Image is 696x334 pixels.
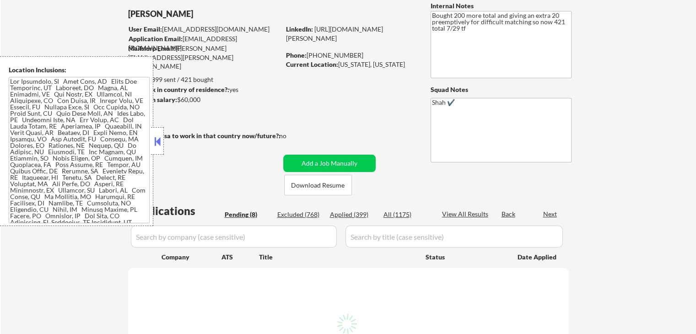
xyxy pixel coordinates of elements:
[284,175,352,195] button: Download Resume
[286,60,338,68] strong: Current Location:
[259,253,417,262] div: Title
[128,95,280,104] div: $60,000
[128,8,316,20] div: [PERSON_NAME]
[128,86,229,93] strong: Can work in country of residence?:
[128,132,281,140] strong: Will need Visa to work in that country now/future?:
[221,253,259,262] div: ATS
[286,60,415,69] div: [US_STATE], [US_STATE]
[128,75,280,84] div: 399 sent / 421 bought
[286,25,313,33] strong: LinkedIn:
[286,25,383,42] a: [URL][DOMAIN_NAME][PERSON_NAME]
[162,253,221,262] div: Company
[279,131,305,140] div: no
[330,210,376,219] div: Applied (399)
[129,34,280,52] div: [EMAIL_ADDRESS][DOMAIN_NAME]
[129,35,183,43] strong: Application Email:
[286,51,307,59] strong: Phone:
[9,65,150,75] div: Location Inclusions:
[543,210,558,219] div: Next
[131,226,337,248] input: Search by company (case sensitive)
[518,253,558,262] div: Date Applied
[345,226,563,248] input: Search by title (case sensitive)
[128,44,280,71] div: [PERSON_NAME][EMAIL_ADDRESS][PERSON_NAME][DOMAIN_NAME]
[129,25,162,33] strong: User Email:
[128,85,277,94] div: yes
[277,210,323,219] div: Excluded (768)
[128,44,176,52] strong: Mailslurp Email:
[431,85,572,94] div: Squad Notes
[431,1,572,11] div: Internal Notes
[286,51,415,60] div: [PHONE_NUMBER]
[502,210,516,219] div: Back
[442,210,491,219] div: View All Results
[129,25,280,34] div: [EMAIL_ADDRESS][DOMAIN_NAME]
[225,210,270,219] div: Pending (8)
[131,205,221,216] div: Applications
[426,248,504,265] div: Status
[283,155,376,172] button: Add a Job Manually
[383,210,429,219] div: All (1175)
